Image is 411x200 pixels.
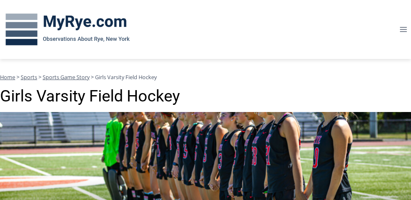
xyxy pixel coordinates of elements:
a: Sports [21,73,37,81]
span: > [91,73,94,81]
span: > [38,73,41,81]
button: Open menu [395,23,411,36]
span: > [16,73,19,81]
span: Girls Varsity Field Hockey [95,73,157,81]
a: Sports Game Story [43,73,90,81]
